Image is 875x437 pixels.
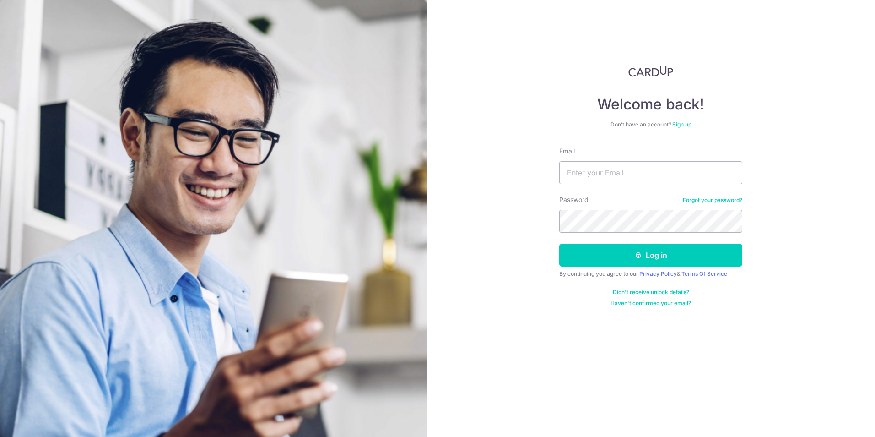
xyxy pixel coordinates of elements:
div: Don’t have an account? [559,121,742,128]
label: Password [559,195,589,204]
a: Didn't receive unlock details? [613,289,689,296]
a: Haven't confirmed your email? [610,300,691,307]
label: Email [559,147,575,156]
button: Log in [559,244,742,267]
div: By continuing you agree to our & [559,270,742,278]
a: Privacy Policy [639,270,677,277]
a: Forgot your password? [683,197,742,204]
a: Terms Of Service [681,270,727,277]
a: Sign up [672,121,691,128]
img: CardUp Logo [628,66,673,77]
h4: Welcome back! [559,95,742,114]
input: Enter your Email [559,161,742,184]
